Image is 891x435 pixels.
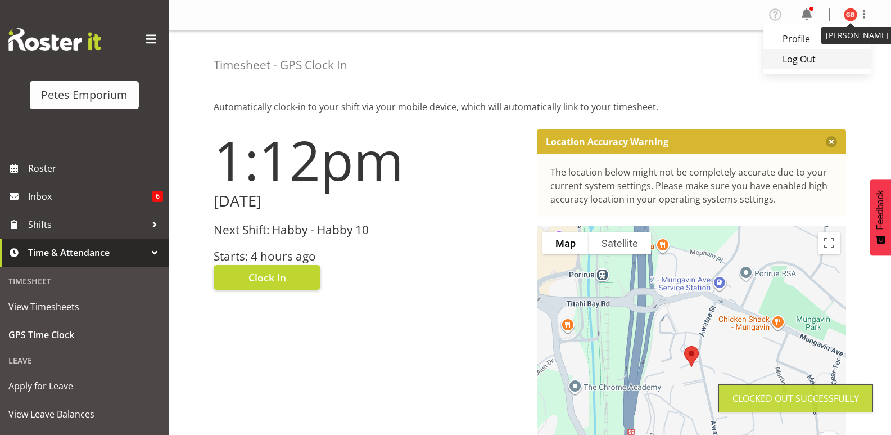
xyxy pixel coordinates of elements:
[826,136,837,147] button: Close message
[152,191,163,202] span: 6
[214,223,523,236] h3: Next Shift: Habby - Habby 10
[248,270,286,285] span: Clock In
[28,188,152,205] span: Inbox
[542,232,589,254] button: Show street map
[3,293,166,321] a: View Timesheets
[41,87,128,104] div: Petes Emporium
[8,28,101,51] img: Rosterit website logo
[8,326,160,343] span: GPS Time Clock
[732,392,859,405] div: Clocked out Successfully
[8,406,160,423] span: View Leave Balances
[214,59,347,71] h4: Timesheet - GPS Clock In
[3,372,166,400] a: Apply for Leave
[214,129,523,190] h1: 1:12pm
[214,100,846,114] p: Automatically clock-in to your shift via your mobile device, which will automatically link to you...
[3,400,166,428] a: View Leave Balances
[8,378,160,394] span: Apply for Leave
[3,321,166,349] a: GPS Time Clock
[763,29,871,49] a: Profile
[28,244,146,261] span: Time & Attendance
[214,265,320,290] button: Clock In
[589,232,651,254] button: Show satellite imagery
[8,298,160,315] span: View Timesheets
[3,349,166,372] div: Leave
[28,216,146,233] span: Shifts
[550,165,833,206] div: The location below might not be completely accurate due to your current system settings. Please m...
[818,232,840,254] button: Toggle fullscreen view
[844,8,857,21] img: gillian-byford11184.jpg
[546,136,668,147] p: Location Accuracy Warning
[214,250,523,263] h3: Starts: 4 hours ago
[3,270,166,293] div: Timesheet
[763,49,871,69] a: Log Out
[870,179,891,255] button: Feedback - Show survey
[28,160,163,177] span: Roster
[875,190,885,230] span: Feedback
[214,192,523,210] h2: [DATE]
